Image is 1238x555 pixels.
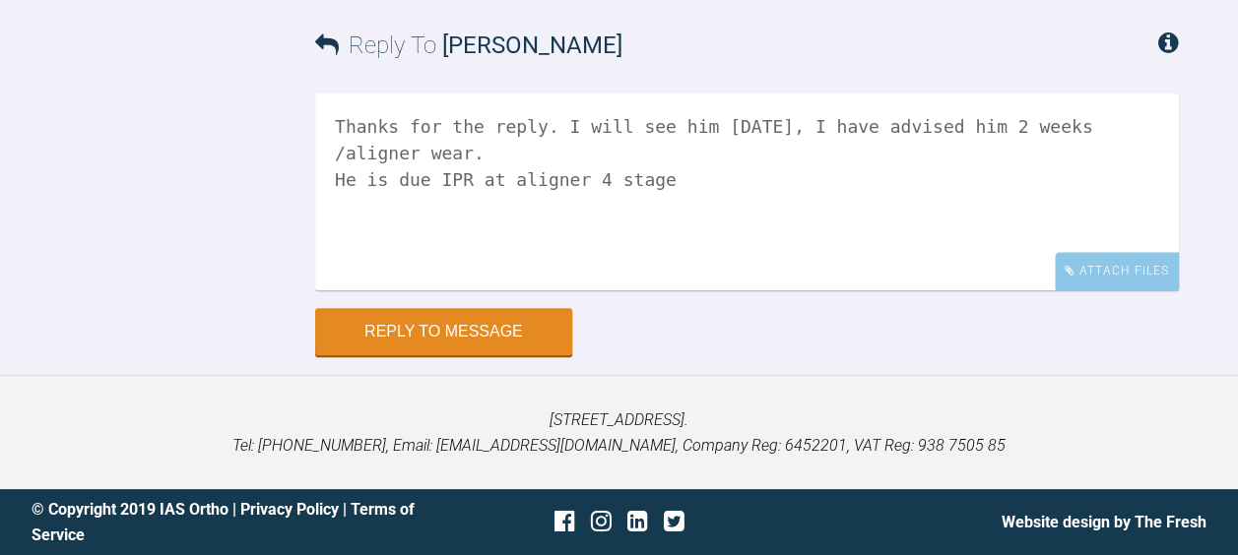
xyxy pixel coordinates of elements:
[1002,513,1206,531] a: Website design by The Fresh
[32,407,1206,458] p: [STREET_ADDRESS]. Tel: [PHONE_NUMBER], Email: [EMAIL_ADDRESS][DOMAIN_NAME], Company Reg: 6452201,...
[32,500,415,544] a: Terms of Service
[32,497,424,547] div: © Copyright 2019 IAS Ortho | |
[240,500,339,519] a: Privacy Policy
[1055,252,1179,290] div: Attach Files
[315,27,622,64] h3: Reply To
[442,31,622,59] span: [PERSON_NAME]
[315,93,1179,290] textarea: Thanks for the reply. I will see him [DATE], I have advised him 2 weeks /aligner wear. He is due ...
[315,308,572,355] button: Reply to Message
